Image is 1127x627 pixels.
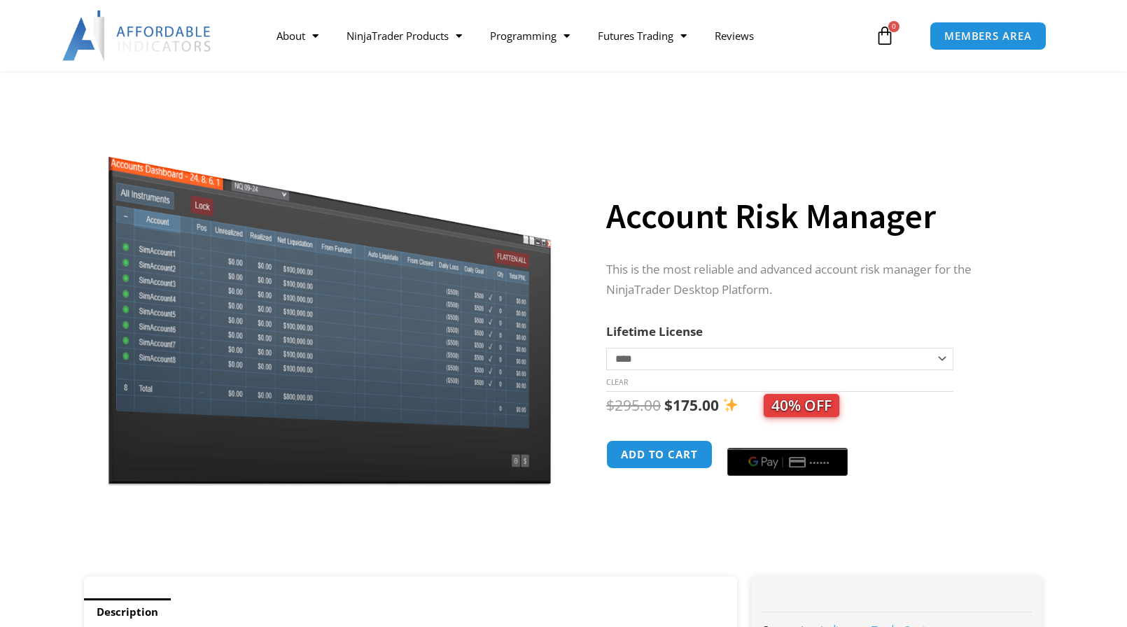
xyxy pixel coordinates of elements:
[606,377,628,387] a: Clear options
[701,20,768,52] a: Reviews
[854,15,916,56] a: 0
[764,394,839,417] span: 40% OFF
[62,10,213,61] img: LogoAI | Affordable Indicators – NinjaTrader
[606,395,615,415] span: $
[104,127,554,486] img: Screenshot 2024-08-26 15462845454
[944,31,1032,41] span: MEMBERS AREA
[810,458,831,467] text: ••••••
[664,395,719,415] bdi: 175.00
[727,448,848,476] button: Buy with GPay
[606,323,703,339] label: Lifetime License
[262,20,332,52] a: About
[606,440,713,469] button: Add to cart
[930,22,1046,50] a: MEMBERS AREA
[724,438,850,439] iframe: Secure payment input frame
[332,20,476,52] a: NinjaTrader Products
[84,598,171,626] a: Description
[606,395,661,415] bdi: 295.00
[888,21,899,32] span: 0
[476,20,584,52] a: Programming
[606,192,1015,241] h1: Account Risk Manager
[606,260,1015,300] p: This is the most reliable and advanced account risk manager for the NinjaTrader Desktop Platform.
[664,395,673,415] span: $
[584,20,701,52] a: Futures Trading
[723,397,738,412] img: ✨
[262,20,871,52] nav: Menu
